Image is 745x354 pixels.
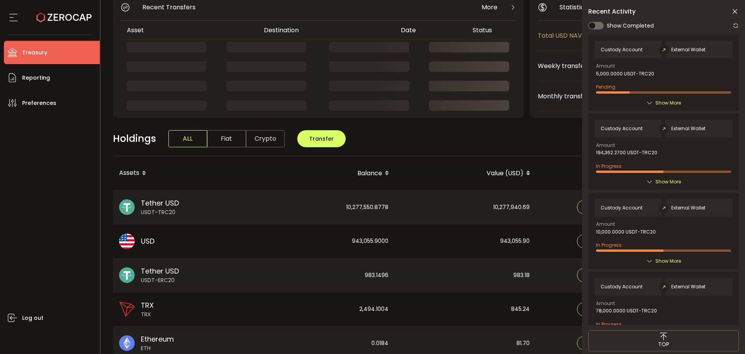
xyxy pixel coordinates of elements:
[119,335,135,351] img: eth_portfolio.svg
[577,200,624,214] button: Deposit
[254,167,395,180] div: Balance
[254,259,395,292] div: 983.1496
[466,26,515,35] div: Status
[395,26,466,35] div: Date
[658,340,669,349] span: TOP
[596,143,615,148] span: Amount
[577,302,624,316] button: Deposit
[141,198,179,208] span: Tether USD
[577,268,624,282] button: Deposit
[395,292,536,326] div: 845.24
[119,267,135,283] img: usdt_portfolio.svg
[706,317,745,354] iframe: Chat Widget
[596,321,622,328] span: In Progress
[588,9,636,15] span: Recent Activity
[596,163,622,169] span: In Progress
[141,344,174,352] span: ETH
[607,22,654,30] span: Show Completed
[119,302,135,317] img: trx_portfolio.png
[395,167,537,180] div: Value (USD)
[538,31,684,40] span: Total USD NAV
[254,191,395,224] div: 10,277,550.8778
[577,336,624,350] button: Deposit
[141,334,174,344] span: Ethereum
[168,130,207,147] span: ALL
[596,150,657,155] span: 194,362.2700 USDT-TRC20
[596,222,615,227] span: Amount
[113,167,254,180] div: Assets
[560,2,587,12] span: Statistics
[671,47,705,52] span: External Wallet
[538,61,690,71] span: Weekly transfer volume
[141,236,154,246] span: USD
[601,284,643,289] span: Custody Account
[395,259,536,292] div: 983.18
[596,71,654,77] span: 5,000.0000 USDT-TRC20
[254,224,395,258] div: 943,055.9000
[141,310,154,319] span: TRX
[207,130,246,147] span: Fiat
[655,99,681,107] span: Show More
[121,26,258,35] div: Asset
[22,98,56,109] span: Preferences
[596,301,615,306] span: Amount
[655,178,681,186] span: Show More
[22,47,47,58] span: Treasury
[246,130,285,147] span: Crypto
[671,284,705,289] span: External Wallet
[395,224,536,258] div: 943,055.90
[601,47,643,52] span: Custody Account
[309,135,334,143] span: Transfer
[671,126,705,131] span: External Wallet
[119,199,135,215] img: usdt_portfolio.svg
[482,2,497,12] span: More
[142,2,196,12] span: Recent Transfers
[601,205,643,211] span: Custody Account
[141,208,179,216] span: USDT-TRC20
[141,300,154,310] span: TRX
[601,126,643,131] span: Custody Account
[258,26,395,35] div: Destination
[119,234,135,249] img: usd_portfolio.svg
[22,312,43,324] span: Log out
[655,257,681,265] span: Show More
[113,131,156,146] span: Holdings
[254,292,395,326] div: 2,494.1004
[596,84,615,90] span: Pending
[395,191,536,224] div: 10,277,940.69
[538,91,689,101] span: Monthly transfer volume
[596,64,615,68] span: Amount
[596,242,622,248] span: In Progress
[141,276,179,284] span: USDT-ERC20
[596,229,656,235] span: 10,000.0000 USDT-TRC20
[22,72,50,84] span: Reporting
[671,205,705,211] span: External Wallet
[596,308,657,314] span: 78,000.0000 USDT-TRC20
[141,266,179,276] span: Tether USD
[577,234,624,248] button: Deposit
[297,130,346,147] button: Transfer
